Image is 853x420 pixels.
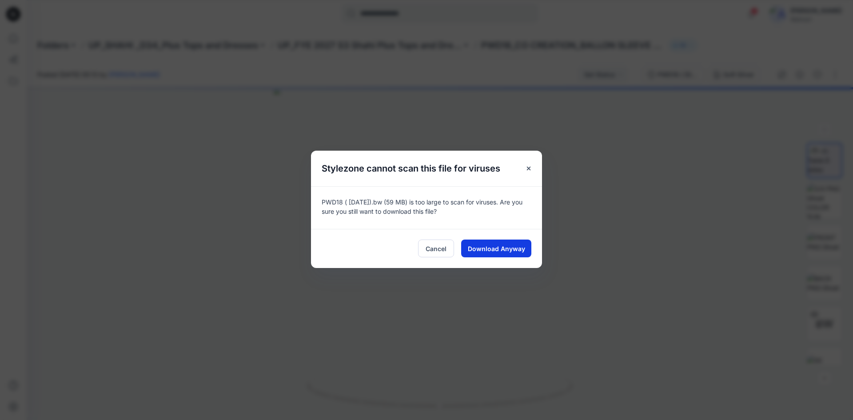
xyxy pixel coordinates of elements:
[468,244,525,253] span: Download Anyway
[426,244,446,253] span: Cancel
[461,240,531,257] button: Download Anyway
[521,160,537,176] button: Close
[311,151,511,186] h5: Stylezone cannot scan this file for viruses
[311,186,542,229] div: PWD18 ( [DATE]).bw (59 MB) is too large to scan for viruses. Are you sure you still want to downl...
[418,240,454,257] button: Cancel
